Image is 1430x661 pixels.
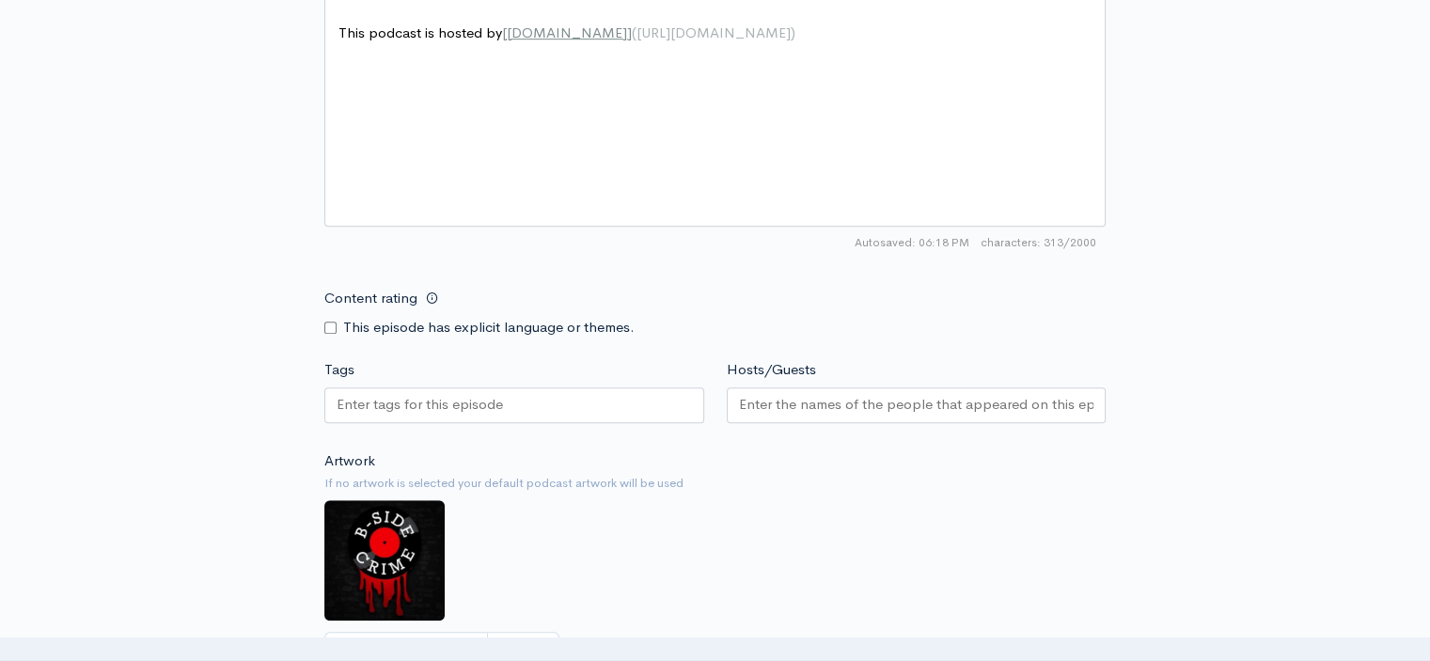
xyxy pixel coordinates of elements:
[632,24,636,41] span: (
[337,394,506,416] input: Enter tags for this episode
[324,450,375,472] label: Artwork
[324,359,354,381] label: Tags
[739,394,1094,416] input: Enter the names of the people that appeared on this episode
[981,234,1096,251] span: 313/2000
[338,24,795,41] span: This podcast is hosted by
[324,474,1106,493] small: If no artwork is selected your default podcast artwork will be used
[507,24,627,41] span: [DOMAIN_NAME]
[627,24,632,41] span: ]
[502,24,507,41] span: [
[727,359,816,381] label: Hosts/Guests
[324,279,417,318] label: Content rating
[636,24,791,41] span: [URL][DOMAIN_NAME]
[343,317,635,338] label: This episode has explicit language or themes.
[791,24,795,41] span: )
[855,234,969,251] span: Autosaved: 06:18 PM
